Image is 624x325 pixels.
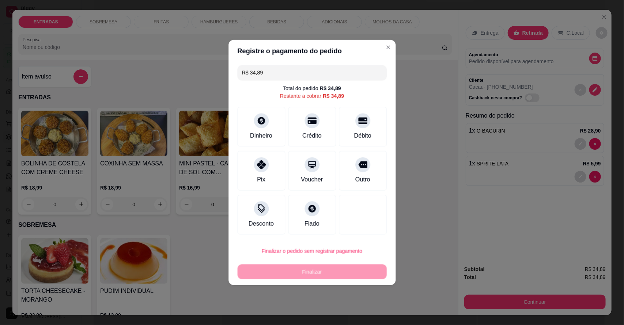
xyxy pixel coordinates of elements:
input: Ex.: hambúrguer de cordeiro [242,65,382,80]
div: Voucher [301,175,323,184]
div: Crédito [302,131,322,140]
button: Close [382,41,394,53]
div: R$ 34,89 [323,92,344,99]
div: Total do pedido [283,85,341,92]
div: Restante a cobrar [280,92,344,99]
div: Desconto [249,219,274,228]
div: Dinheiro [250,131,272,140]
button: Finalizar o pedido sem registrar pagamento [237,244,386,259]
div: R$ 34,89 [320,85,341,92]
header: Registre o pagamento do pedido [228,40,396,62]
div: Outro [355,175,370,184]
div: Fiado [305,219,319,228]
div: Pix [257,175,265,184]
div: Débito [354,131,371,140]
